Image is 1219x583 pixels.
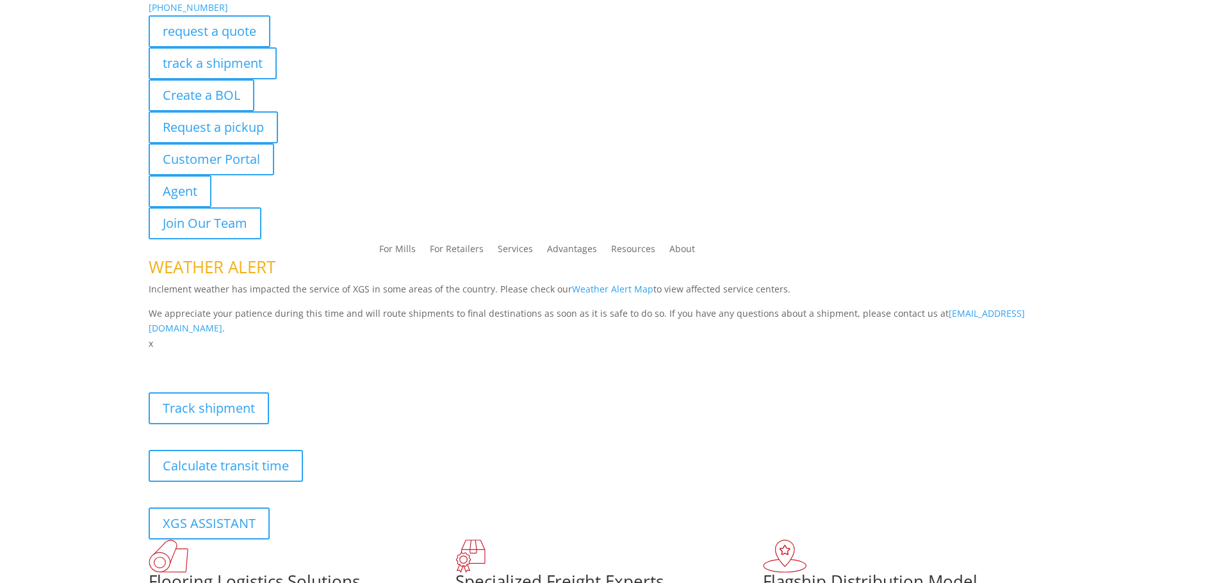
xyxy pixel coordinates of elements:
a: Resources [611,244,655,259]
a: For Retailers [430,244,484,259]
img: xgs-icon-focused-on-flooring-red [455,539,486,573]
a: Track shipment [149,392,269,424]
span: WEATHER ALERT [149,255,275,278]
a: Advantages [547,244,597,259]
a: track a shipment [149,47,277,79]
a: Weather Alert Map [572,283,653,295]
a: For Mills [379,244,416,259]
p: We appreciate your patience during this time and will route shipments to final destinations as so... [149,306,1071,337]
a: [PHONE_NUMBER] [149,1,228,13]
p: x [149,336,1071,351]
a: request a quote [149,15,270,47]
a: About [669,244,695,259]
a: Services [498,244,533,259]
a: Agent [149,175,211,207]
a: Create a BOL [149,79,254,111]
p: Inclement weather has impacted the service of XGS in some areas of the country. Please check our ... [149,282,1071,306]
a: XGS ASSISTANT [149,507,270,539]
a: Request a pickup [149,111,278,143]
a: Join Our Team [149,207,261,239]
b: Visibility, transparency, and control for your entire supply chain. [149,353,434,365]
a: Customer Portal [149,143,274,175]
a: Calculate transit time [149,450,303,482]
img: xgs-icon-total-supply-chain-intelligence-red [149,539,188,573]
img: xgs-icon-flagship-distribution-model-red [763,539,807,573]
